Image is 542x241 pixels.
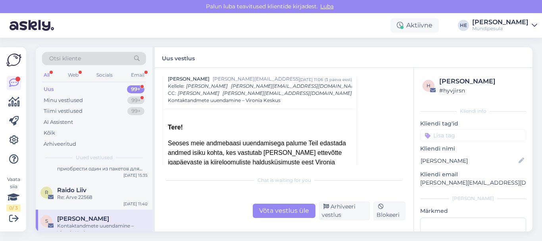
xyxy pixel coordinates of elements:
[178,90,219,96] span: [PERSON_NAME]
[420,195,526,202] div: [PERSON_NAME]
[162,52,195,63] label: Uus vestlus
[95,70,114,80] div: Socials
[420,207,526,215] p: Märkmed
[127,107,144,115] div: 99+
[45,189,48,195] span: R
[472,19,529,25] div: [PERSON_NAME]
[6,204,21,212] div: 0 / 3
[421,156,517,165] input: Lisa nimi
[420,170,526,179] p: Kliendi email
[42,70,51,80] div: All
[57,215,109,222] span: Sandra Malvik
[420,145,526,153] p: Kliendi nimi
[472,19,537,32] a: [PERSON_NAME]Mündipesula
[168,124,183,131] b: Tere!
[186,83,228,89] span: [PERSON_NAME]
[44,140,76,148] div: Arhiveeritud
[44,118,73,126] div: AI Assistent
[420,108,526,115] div: Kliendi info
[458,20,469,31] div: HE
[299,77,323,83] div: [DATE] 11:06
[66,70,80,80] div: Web
[49,54,81,63] span: Otsi kliente
[127,96,144,104] div: 99+
[373,201,406,220] div: Blokeeri
[439,77,524,86] div: [PERSON_NAME]
[45,218,48,224] span: S
[129,70,146,80] div: Email
[213,75,299,83] span: [PERSON_NAME][EMAIL_ADDRESS][DOMAIN_NAME]
[6,54,21,66] img: Askly Logo
[427,83,431,89] span: h
[223,90,352,96] span: [PERSON_NAME][EMAIL_ADDRESS][DOMAIN_NAME]
[57,187,86,194] span: Raido Liiv
[123,172,148,178] div: [DATE] 15:35
[420,179,526,187] p: [PERSON_NAME][EMAIL_ADDRESS][DOMAIN_NAME]
[44,85,54,93] div: Uus
[168,139,352,177] div: Seoses meie andmebaasi uuendamisega palume Teil edastada andmed isiku kohta, kes vastutab [PERSON...
[168,97,281,104] span: Kontaktandmete uuendamine – Vironia Keskus
[57,222,148,237] div: Kontaktandmete uuendamine – Vironia Keskus
[44,129,55,137] div: Kõik
[472,25,529,32] div: Mündipesula
[123,201,148,207] div: [DATE] 11:40
[44,96,83,104] div: Minu vestlused
[127,85,144,93] div: 99+
[231,83,360,89] span: [PERSON_NAME][EMAIL_ADDRESS][DOMAIN_NAME]
[420,120,526,128] p: Kliendi tag'id
[390,18,439,33] div: Aktiivne
[57,194,148,201] div: Re: Arve 22568
[44,107,83,115] div: Tiimi vestlused
[420,129,526,141] input: Lisa tag
[253,204,315,218] div: Võta vestlus üle
[168,75,209,83] span: [PERSON_NAME]
[318,3,336,10] span: Luba
[168,83,185,89] span: Kellele :
[439,86,524,95] div: # hyvjirsn
[163,177,406,184] div: Chat is waiting for you
[168,90,176,96] span: CC :
[6,176,21,212] div: Vaata siia
[76,154,113,161] span: Uued vestlused
[325,77,352,83] div: ( 3 päeva eest )
[319,201,370,220] div: Arhiveeri vestlus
